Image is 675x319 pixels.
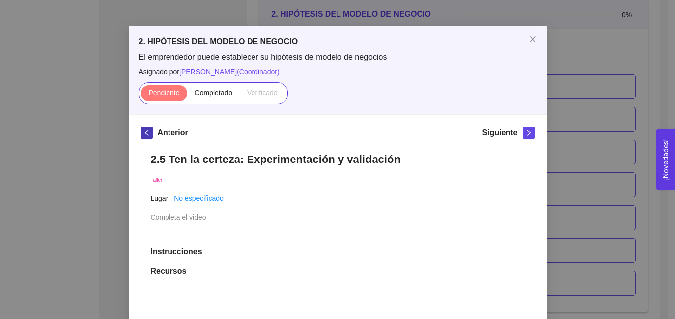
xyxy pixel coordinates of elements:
span: left [141,129,152,136]
span: right [523,129,534,136]
h1: 2.5 Ten la certeza: Experimentación y validación [151,153,525,166]
span: Asignado por [139,66,537,77]
a: No especificado [174,194,224,202]
span: Taller [151,177,163,183]
span: close [529,35,537,43]
span: [PERSON_NAME] ( Coordinador ) [179,68,280,76]
h1: Recursos [151,266,525,276]
h5: Anterior [158,127,188,139]
button: Open Feedback Widget [656,129,675,190]
article: Lugar: [151,193,170,204]
h1: Instrucciones [151,247,525,257]
h5: Siguiente [482,127,517,139]
button: Close [519,26,547,54]
h5: 2. HIPÓTESIS DEL MODELO DE NEGOCIO [139,36,537,48]
button: left [141,127,153,139]
button: right [523,127,535,139]
span: Pendiente [148,89,179,97]
span: Completado [195,89,233,97]
span: El emprendedor puede establecer su hipótesis de modelo de negocios [139,52,537,63]
span: Completa el video [151,213,206,221]
span: Verificado [247,89,277,97]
